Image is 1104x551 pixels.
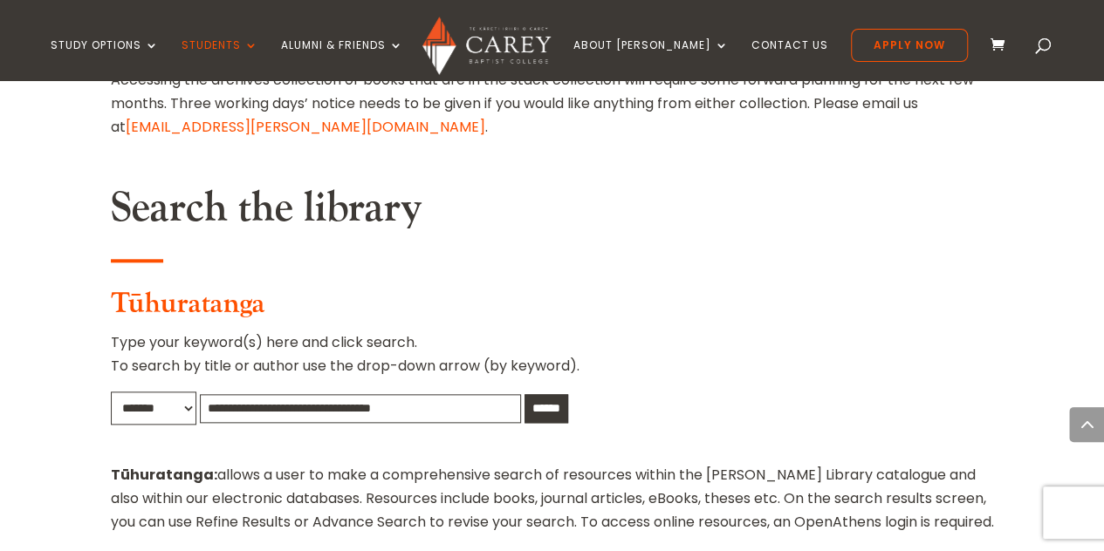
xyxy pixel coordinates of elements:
a: Alumni & Friends [281,39,403,80]
p: allows a user to make a comprehensive search of resources within the [PERSON_NAME] Library catalo... [111,463,994,534]
img: Carey Baptist College [422,17,551,75]
a: Contact Us [751,39,828,80]
h3: Tūhuratanga [111,288,994,330]
a: Students [182,39,258,80]
a: [EMAIL_ADDRESS][PERSON_NAME][DOMAIN_NAME] [126,117,485,137]
h2: Search the library [111,183,994,242]
p: Type your keyword(s) here and click search. To search by title or author use the drop-down arrow ... [111,330,994,391]
a: Study Options [51,39,159,80]
strong: Tūhuratanga: [111,465,217,485]
p: Accessing the archives collection or books that are in the stack collection will require some for... [111,68,994,139]
a: About [PERSON_NAME] [573,39,729,80]
a: Apply Now [851,29,968,62]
